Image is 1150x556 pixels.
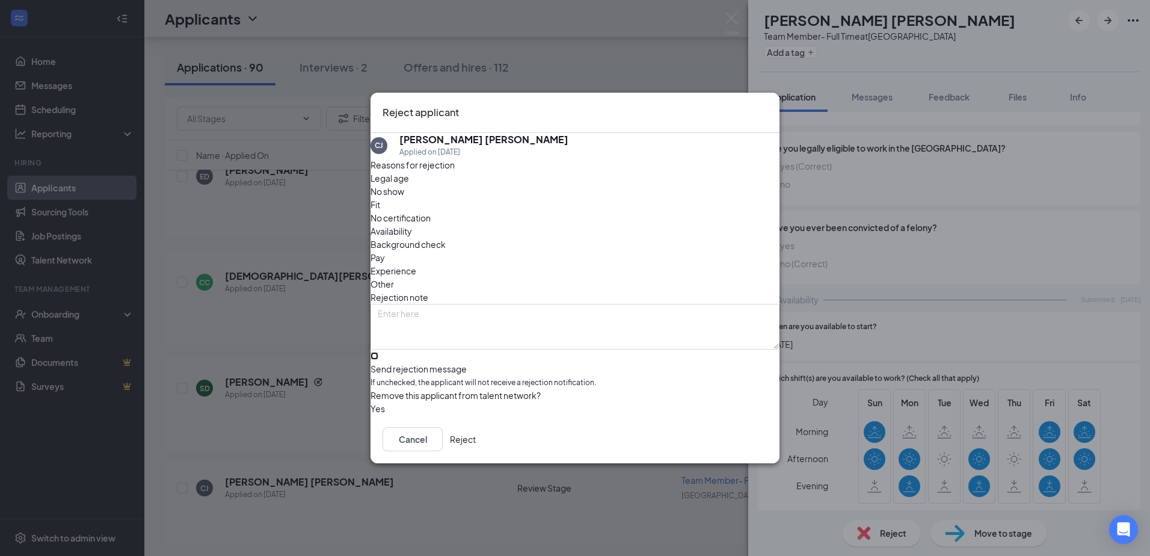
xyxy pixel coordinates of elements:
[371,352,378,360] input: Send rejection messageIf unchecked, the applicant will not receive a rejection notification.
[371,238,446,251] span: Background check
[375,140,383,150] div: CJ
[371,251,385,264] span: Pay
[371,363,779,375] div: Send rejection message
[399,146,568,158] div: Applied on [DATE]
[371,402,385,415] span: Yes
[371,159,455,170] span: Reasons for rejection
[371,211,431,224] span: No certification
[399,133,568,146] h5: [PERSON_NAME] [PERSON_NAME]
[371,277,394,291] span: Other
[371,292,428,303] span: Rejection note
[383,105,459,120] h3: Reject applicant
[371,390,541,401] span: Remove this applicant from talent network?
[371,224,412,238] span: Availability
[450,427,476,451] button: Reject
[371,171,409,185] span: Legal age
[1109,515,1138,544] div: Open Intercom Messenger
[371,264,416,277] span: Experience
[371,198,380,211] span: Fit
[383,427,443,451] button: Cancel
[371,185,404,198] span: No show
[371,377,779,389] span: If unchecked, the applicant will not receive a rejection notification.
